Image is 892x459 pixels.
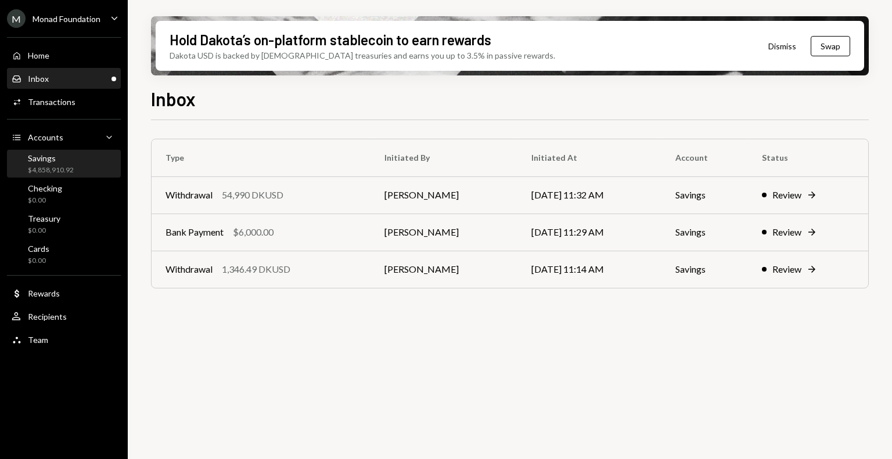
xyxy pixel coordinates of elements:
[7,45,121,66] a: Home
[7,150,121,178] a: Savings$4,858,910.92
[222,188,283,202] div: 54,990 DKUSD
[222,262,290,276] div: 1,346.49 DKUSD
[371,176,517,214] td: [PERSON_NAME]
[371,214,517,251] td: [PERSON_NAME]
[661,176,748,214] td: Savings
[772,188,801,202] div: Review
[28,183,62,193] div: Checking
[33,14,100,24] div: Monad Foundation
[371,139,517,176] th: Initiated By
[7,306,121,327] a: Recipients
[661,139,748,176] th: Account
[517,139,661,176] th: Initiated At
[28,335,48,345] div: Team
[7,210,121,238] a: Treasury$0.00
[166,188,213,202] div: Withdrawal
[7,180,121,208] a: Checking$0.00
[28,153,74,163] div: Savings
[661,214,748,251] td: Savings
[28,97,75,107] div: Transactions
[170,49,555,62] div: Dakota USD is backed by [DEMOGRAPHIC_DATA] treasuries and earns you up to 3.5% in passive rewards.
[170,30,491,49] div: Hold Dakota’s on-platform stablecoin to earn rewards
[517,214,661,251] td: [DATE] 11:29 AM
[7,68,121,89] a: Inbox
[7,9,26,28] div: M
[7,329,121,350] a: Team
[7,91,121,112] a: Transactions
[811,36,850,56] button: Swap
[28,214,60,223] div: Treasury
[371,251,517,288] td: [PERSON_NAME]
[772,225,801,239] div: Review
[517,176,661,214] td: [DATE] 11:32 AM
[772,262,801,276] div: Review
[166,262,213,276] div: Withdrawal
[28,256,49,266] div: $0.00
[517,251,661,288] td: [DATE] 11:14 AM
[28,165,74,175] div: $4,858,910.92
[28,132,63,142] div: Accounts
[661,251,748,288] td: Savings
[152,139,371,176] th: Type
[754,32,811,60] button: Dismiss
[7,127,121,147] a: Accounts
[748,139,868,176] th: Status
[28,312,67,321] div: Recipients
[151,87,196,110] h1: Inbox
[28,226,60,236] div: $0.00
[28,50,49,60] div: Home
[28,74,49,84] div: Inbox
[233,225,274,239] div: $6,000.00
[28,288,60,298] div: Rewards
[166,225,224,239] div: Bank Payment
[28,196,62,205] div: $0.00
[7,240,121,268] a: Cards$0.00
[28,244,49,254] div: Cards
[7,283,121,303] a: Rewards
